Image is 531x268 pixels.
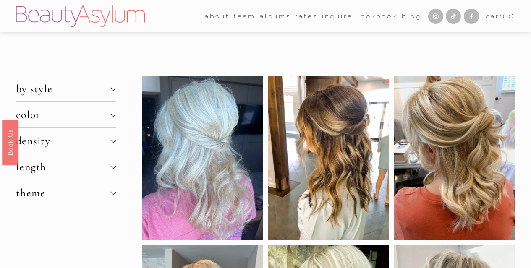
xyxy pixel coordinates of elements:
[503,12,515,20] span: ( )
[16,108,110,121] span: color
[16,102,116,127] button: color
[16,180,116,206] button: theme
[16,134,110,147] span: density
[16,82,110,95] span: by style
[295,10,317,23] a: Rates
[357,10,398,23] a: Lookbook
[428,9,443,24] a: Instagram
[234,10,255,23] a: folder dropdown
[260,10,291,23] a: albums
[16,154,116,180] button: length
[16,160,110,173] span: length
[486,10,515,22] a: 0 items in cart
[16,186,110,199] span: theme
[446,9,461,24] a: TikTok
[16,128,116,154] button: density
[506,12,512,20] span: 0
[234,10,255,22] span: team
[16,76,116,101] button: by style
[205,10,230,22] span: about
[2,119,18,165] a: Book Us
[402,10,421,23] a: Blog
[322,10,353,23] a: Inquire
[205,10,230,23] a: folder dropdown
[16,5,145,27] img: Beauty Asylum | Bridal Hair &amp; Makeup Charlotte &amp; Atlanta
[464,9,479,24] a: Facebook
